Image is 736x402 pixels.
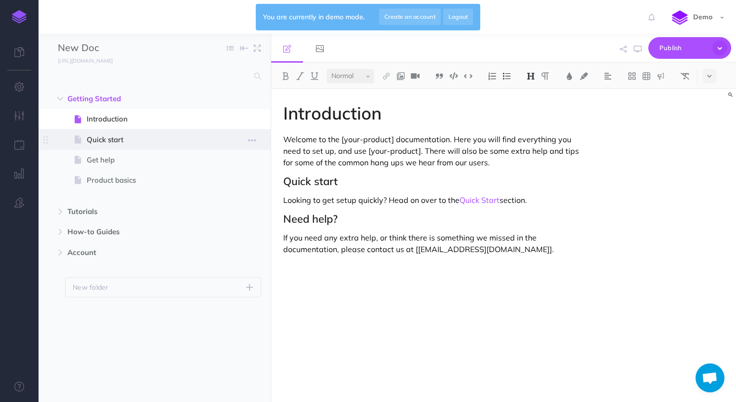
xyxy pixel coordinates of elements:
span: Introduction [87,113,213,125]
span: Publish [659,40,708,55]
p: Welcome to the [your-product] documentation. Here you will find everything you need to set up, an... [283,134,585,168]
p: If you need any extra help, or think there is something we missed in the documentation, please co... [283,232,585,255]
img: logo-mark.svg [12,10,26,24]
div: Open chat [696,363,724,392]
h2: Need help? [283,213,585,225]
img: Link button [382,72,391,80]
span: Tutorials [67,206,201,217]
img: Italic button [296,72,304,80]
input: Documentation Name [58,41,171,55]
a: Logout [443,9,473,25]
small: [URL][DOMAIN_NAME] [58,57,113,64]
img: Alignment dropdown menu button [604,72,612,80]
img: Text background color button [579,72,588,80]
span: Account [67,247,201,258]
img: Create table button [642,72,651,80]
img: Paragraph button [541,72,550,80]
a: [URL][DOMAIN_NAME] [39,55,122,65]
img: Underline button [310,72,319,80]
button: New folder [65,277,261,297]
h2: Quick start [283,175,585,187]
a: Quick Start [460,195,499,205]
input: Search [58,67,249,85]
span: Getting Started [67,93,201,105]
div: You are currently in demo mode. [256,4,481,30]
img: Add video button [411,72,420,80]
span: Demo [688,13,717,21]
img: H3sOcPrDxdlQ3mAav3KjkJpjx7YOhImA4zw7wSkS.png [671,9,688,26]
img: Headings dropdown button [526,72,535,80]
p: Looking to get setup quickly? Head on over to the section. [283,194,585,206]
img: Bold button [281,72,290,80]
p: New folder [73,282,108,293]
a: Create an account [379,9,441,25]
img: Clear styles button [681,72,689,80]
img: Text color button [565,72,574,80]
span: Get help [87,154,213,166]
img: Callout dropdown menu button [657,72,665,80]
img: Blockquote button [435,72,444,80]
img: Add image button [396,72,405,80]
img: Inline code button [464,72,473,80]
span: Quick start [87,134,213,146]
button: Publish [648,37,731,59]
img: Unordered list button [502,72,511,80]
h1: Introduction [283,104,585,123]
span: How-to Guides [67,226,201,238]
span: Product basics [87,174,213,186]
img: Code block button [449,72,458,80]
img: Ordered list button [488,72,497,80]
